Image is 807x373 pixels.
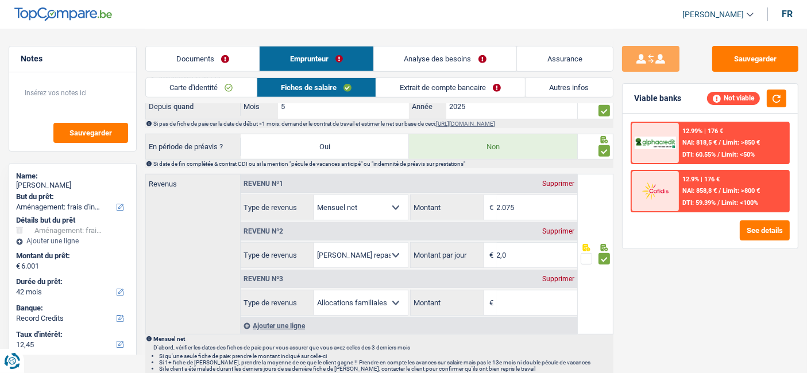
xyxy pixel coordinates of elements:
div: Not viable [707,92,760,104]
label: Montant par jour [411,243,484,267]
label: Durée du prêt: [16,277,127,286]
button: Sauvegarder [53,123,128,143]
label: Oui [241,134,409,159]
span: Limit: >850 € [723,139,760,146]
div: Ajouter une ligne [241,317,577,334]
div: fr [782,9,793,20]
a: Fiches de salaire [257,78,376,97]
a: Documents [146,46,259,71]
label: Taux d'intérêt: [16,330,127,339]
div: Si pas de fiche de paie car la date de début <1 mois: demander le contrat de travail et estimer l... [153,121,612,127]
span: DTI: 59.39% [682,199,716,207]
span: Limit: <50% [721,151,755,158]
p: Mensuel net [153,336,612,342]
label: Type de revenus [241,290,314,315]
li: Si 1+ fiche de [PERSON_NAME], prendre la moyenne de ce que le client gagne !! Prendre en compte l... [159,359,612,366]
div: [PERSON_NAME] [16,181,129,190]
input: AAAA [446,94,578,119]
button: Sauvegarder [712,46,798,72]
a: Assurance [517,46,612,71]
label: Montant [411,195,484,220]
div: Viable banks [634,94,681,103]
div: Si date de fin complétée & contrat CDI ou si la mention "pécule de vacances anticipé" ou "indemni... [153,161,612,167]
span: DTI: 60.55% [682,151,716,158]
span: / [719,187,721,195]
button: See details [740,220,790,240]
span: € [484,195,497,220]
div: Revenu nº2 [241,228,286,235]
label: Année [409,94,446,119]
li: Si qu'une seule fiche de paie: prendre le montant indiqué sur celle-ci [159,353,612,359]
img: AlphaCredit [635,137,676,149]
div: 12.9% | 176 € [682,176,720,183]
img: Cofidis [635,181,676,201]
input: MM [278,94,410,119]
a: Carte d'identité [146,78,257,97]
label: En période de préavis ? [146,138,241,156]
li: Si le client a été malade durant les derniers jours de sa dernière fiche de [PERSON_NAME], contac... [159,366,612,372]
a: [URL][DOMAIN_NAME] [436,121,495,127]
span: / [717,199,720,207]
span: [PERSON_NAME] [682,10,744,20]
img: TopCompare Logo [14,7,112,21]
span: / [719,139,721,146]
span: € [16,262,20,271]
label: Revenus [146,174,240,188]
div: Détails but du prêt [16,216,129,225]
span: NAI: 858,8 € [682,187,717,195]
span: / [717,151,720,158]
span: Limit: >800 € [723,187,760,195]
h5: Notes [21,54,125,64]
a: Emprunteur [260,46,373,71]
div: 12.99% | 176 € [682,127,723,135]
div: Revenu nº1 [241,180,286,187]
div: Supprimer [539,275,577,282]
label: Non [409,134,577,159]
label: Montant [411,290,484,315]
div: Revenu nº3 [241,275,286,282]
label: Mois [241,94,277,119]
label: Type de revenus [241,243,314,267]
span: Sauvegarder [69,129,112,137]
label: Type de revenus [241,195,314,220]
span: NAI: 818,5 € [682,139,717,146]
label: But du prêt: [16,192,127,201]
span: € [484,243,497,267]
label: Montant du prêt: [16,251,127,261]
a: Analyse des besoins [374,46,516,71]
a: [PERSON_NAME] [673,5,754,24]
div: Supprimer [539,228,577,235]
p: D'abord, vérifier les dates des fiches de paie pour vous assurer que vous avez celles des 3 derni... [153,344,612,351]
span: Limit: <100% [721,199,758,207]
div: Name: [16,172,129,181]
div: Supprimer [539,180,577,187]
a: Extrait de compte bancaire [376,78,525,97]
label: Banque: [16,304,127,313]
span: € [484,290,497,315]
div: Ajouter une ligne [16,237,129,245]
a: Autres infos [526,78,613,97]
label: Depuis quand [146,98,241,116]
